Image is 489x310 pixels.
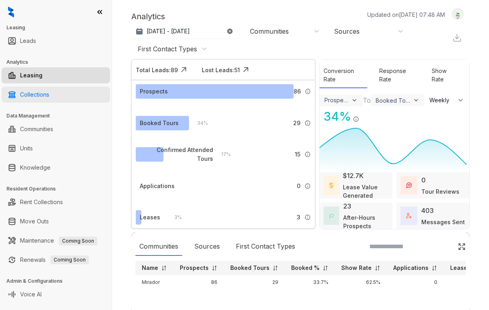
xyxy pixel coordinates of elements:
td: 0 [387,275,444,290]
img: Info [305,88,311,95]
div: Messages Sent [421,218,465,226]
img: AfterHoursConversations [329,214,333,218]
img: Click Icon [359,109,371,121]
img: Info [304,120,311,126]
img: Click Icon [240,64,252,76]
div: Confirmed Attended Tours [140,146,213,163]
div: Applications [140,182,175,190]
img: Info [353,116,359,122]
img: Info [304,214,311,221]
span: Coming Soon [50,255,89,264]
img: LeaseValue [329,182,333,189]
li: Knowledge [2,160,110,176]
li: Units [2,140,110,156]
a: Collections [20,87,49,103]
td: 86 [173,275,224,290]
img: Info [304,183,311,189]
h3: Leasing [6,24,112,31]
img: sorting [161,265,167,271]
td: 29 [224,275,285,290]
span: Weekly [429,96,454,104]
h3: Admin & Configurations [6,278,112,285]
a: Leasing [20,67,42,83]
a: Units [20,140,33,156]
li: Maintenance [2,233,110,249]
span: Coming Soon [59,237,97,245]
img: ViewFilterArrow [413,97,420,104]
td: 62.5% [335,275,387,290]
img: Download [452,33,462,43]
img: UserAvatar [452,10,463,18]
a: RenewalsComing Soon [20,252,89,268]
img: logo [8,6,14,18]
span: 86 [294,87,301,96]
li: Voice AI [2,286,110,302]
div: 0 [421,175,426,185]
div: Total Leads: 89 [136,66,178,74]
div: Booked Tours [376,97,411,104]
img: Info [304,151,311,158]
img: Click Icon [178,64,190,76]
span: 3 [297,213,300,222]
img: ViewFilterArrow [351,97,358,104]
a: Knowledge [20,160,50,176]
td: 33.7% [285,275,335,290]
span: 29 [293,119,300,128]
div: Communities [250,27,289,36]
li: Collections [2,87,110,103]
div: Prospects [324,97,349,103]
img: sorting [272,265,278,271]
div: Show Rate [428,63,461,88]
h3: Resident Operations [6,185,112,192]
a: Leads [20,33,36,49]
div: Booked Tours [140,119,179,128]
div: Conversion Rate [320,63,367,88]
div: Communities [135,237,182,256]
img: TotalFum [406,213,412,219]
div: Prospects [140,87,168,96]
button: [DATE] - [DATE] [131,24,239,38]
img: Click Icon [458,243,466,251]
span: 15 [295,150,300,159]
div: Lease Value Generated [343,183,388,200]
li: Rent Collections [2,194,110,210]
li: Leads [2,33,110,49]
div: 17 % [213,150,231,159]
a: Communities [20,121,53,137]
div: Sources [334,27,360,36]
div: 403 [421,206,434,215]
a: Voice AI [20,286,42,302]
p: Booked % [291,264,320,272]
li: Communities [2,121,110,137]
li: Renewals [2,252,110,268]
img: sorting [211,265,217,271]
p: Prospects [180,264,209,272]
p: Applications [393,264,429,272]
div: 34 % [189,119,208,128]
img: sorting [431,265,437,271]
td: 3 [444,275,486,290]
img: sorting [374,265,380,271]
div: To [363,95,371,105]
p: Leases [450,264,471,272]
div: Response Rate [375,63,420,88]
td: Mirador [135,275,173,290]
div: 23 [343,201,351,211]
p: Name [142,264,158,272]
div: After-Hours Prospects [343,213,389,230]
h3: Data Management [6,112,112,120]
div: Tour Reviews [421,187,459,196]
img: SearchIcon [441,243,448,250]
a: Move Outs [20,213,49,229]
p: [DATE] - [DATE] [147,27,190,35]
p: Analytics [131,10,165,22]
button: Weekly [425,93,469,107]
img: TourReviews [406,182,412,188]
li: Move Outs [2,213,110,229]
div: $12.7K [343,171,364,180]
img: sorting [322,265,328,271]
li: Leasing [2,67,110,83]
a: Rent Collections [20,194,63,210]
p: Show Rate [341,264,372,272]
div: First Contact Types [232,237,299,256]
